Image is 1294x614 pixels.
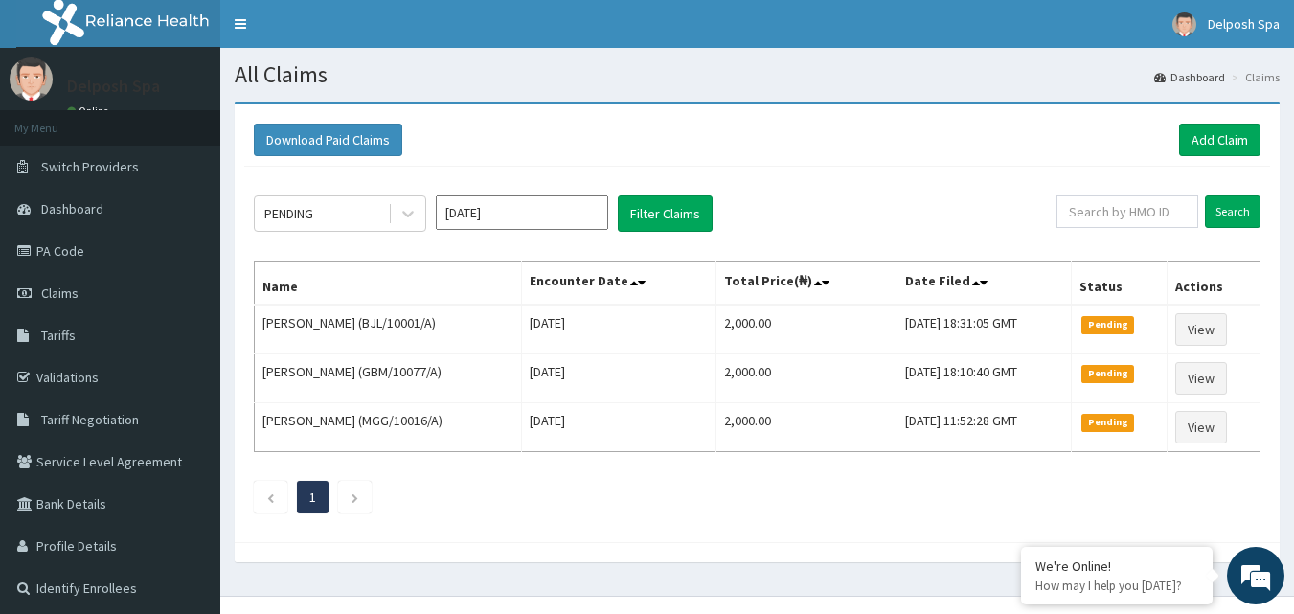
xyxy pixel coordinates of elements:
a: Add Claim [1179,124,1260,156]
td: 2,000.00 [716,354,897,403]
div: PENDING [264,204,313,223]
span: Tariffs [41,327,76,344]
a: Online [67,104,113,118]
span: Dashboard [41,200,103,217]
span: Switch Providers [41,158,139,175]
td: [DATE] [521,305,716,354]
span: Pending [1081,414,1134,431]
th: Status [1072,262,1168,306]
a: Previous page [266,489,275,506]
td: [DATE] 11:52:28 GMT [897,403,1072,452]
td: [DATE] [521,354,716,403]
span: Pending [1081,316,1134,333]
h1: All Claims [235,62,1280,87]
span: Claims [41,284,79,302]
input: Search [1205,195,1260,228]
td: [DATE] 18:10:40 GMT [897,354,1072,403]
th: Date Filed [897,262,1072,306]
span: Delposh Spa [1208,15,1280,33]
a: Page 1 is your current page [309,489,316,506]
th: Actions [1168,262,1260,306]
a: Next page [351,489,359,506]
input: Search by HMO ID [1056,195,1198,228]
td: [DATE] [521,403,716,452]
td: [PERSON_NAME] (MGG/10016/A) [255,403,522,452]
td: [DATE] 18:31:05 GMT [897,305,1072,354]
img: User Image [1172,12,1196,36]
p: Delposh Spa [67,78,160,95]
button: Filter Claims [618,195,713,232]
td: [PERSON_NAME] (BJL/10001/A) [255,305,522,354]
a: Dashboard [1154,69,1225,85]
a: View [1175,362,1227,395]
td: 2,000.00 [716,403,897,452]
button: Download Paid Claims [254,124,402,156]
th: Total Price(₦) [716,262,897,306]
span: Tariff Negotiation [41,411,139,428]
td: [PERSON_NAME] (GBM/10077/A) [255,354,522,403]
th: Name [255,262,522,306]
div: We're Online! [1035,557,1198,575]
td: 2,000.00 [716,305,897,354]
a: View [1175,411,1227,443]
a: View [1175,313,1227,346]
p: How may I help you today? [1035,578,1198,594]
li: Claims [1227,69,1280,85]
th: Encounter Date [521,262,716,306]
span: Pending [1081,365,1134,382]
input: Select Month and Year [436,195,608,230]
img: User Image [10,57,53,101]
